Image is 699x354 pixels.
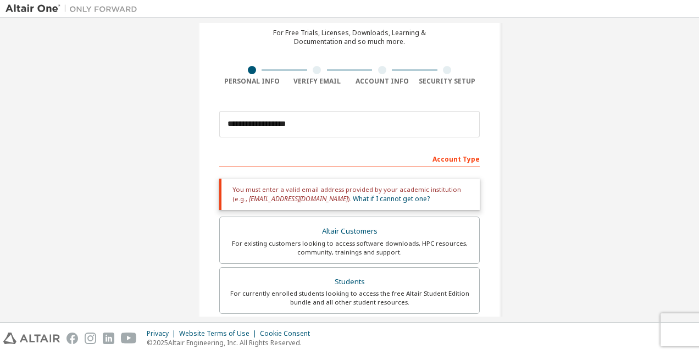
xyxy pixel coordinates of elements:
[226,289,473,307] div: For currently enrolled students looking to access the free Altair Student Edition bundle and all ...
[147,338,317,347] p: © 2025 Altair Engineering, Inc. All Rights Reserved.
[349,77,415,86] div: Account Info
[121,333,137,344] img: youtube.svg
[226,224,473,239] div: Altair Customers
[260,329,317,338] div: Cookie Consent
[219,150,480,167] div: Account Type
[219,179,480,210] div: You must enter a valid email address provided by your academic institution (e.g., ).
[273,29,426,46] div: For Free Trials, Licenses, Downloads, Learning & Documentation and so much more.
[85,333,96,344] img: instagram.svg
[179,329,260,338] div: Website Terms of Use
[249,194,348,203] span: [EMAIL_ADDRESS][DOMAIN_NAME]
[226,239,473,257] div: For existing customers looking to access software downloads, HPC resources, community, trainings ...
[285,77,350,86] div: Verify Email
[103,333,114,344] img: linkedin.svg
[226,274,473,290] div: Students
[5,3,143,14] img: Altair One
[147,329,179,338] div: Privacy
[415,77,480,86] div: Security Setup
[3,333,60,344] img: altair_logo.svg
[353,194,430,203] a: What if I cannot get one?
[66,333,78,344] img: facebook.svg
[219,77,285,86] div: Personal Info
